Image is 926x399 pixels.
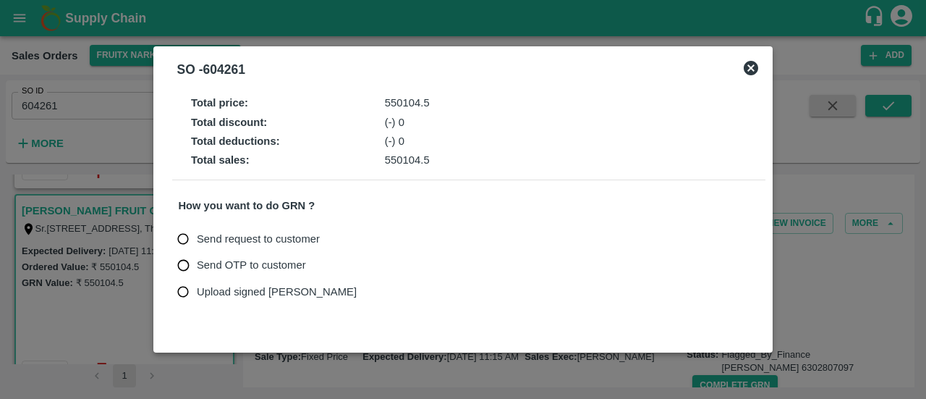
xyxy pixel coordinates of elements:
div: SO - 604261 [177,59,245,80]
strong: Total discount : [191,117,267,128]
span: Upload signed [PERSON_NAME] [197,284,357,300]
strong: How you want to do GRN ? [178,200,315,211]
strong: Total deductions : [191,135,280,147]
span: (-) 0 [385,135,404,147]
span: Send request to customer [197,231,320,247]
strong: Total sales : [191,154,250,166]
span: (-) 0 [385,117,404,128]
span: 550104.5 [385,97,430,109]
span: Send OTP to customer [197,257,306,273]
strong: Total price : [191,97,248,109]
span: 550104.5 [385,154,430,166]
